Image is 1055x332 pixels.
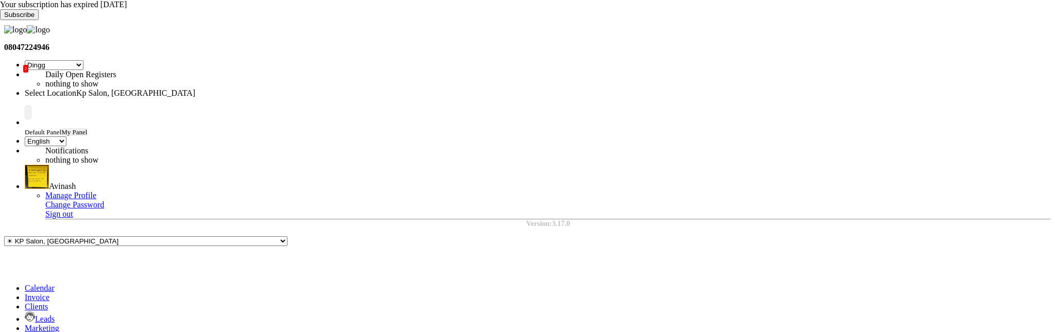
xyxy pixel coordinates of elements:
a: Clients [25,302,48,311]
span: 2 [23,65,28,73]
a: Sign out [45,209,73,218]
a: Manage Profile [45,191,96,200]
li: nothing to show [45,79,303,89]
a: Change Password [45,200,104,209]
li: nothing to show [45,155,303,165]
div: Notifications [45,146,303,155]
span: Leads [35,314,55,323]
span: Avinash [49,182,76,190]
div: Daily Open Registers [45,70,303,79]
a: Leads [25,314,55,323]
div: Version:3.17.0 [45,220,1051,228]
img: logo [27,25,49,34]
span: My Panel [61,128,87,136]
b: 08047224946 [4,43,49,51]
img: Avinash [25,165,49,189]
a: Invoice [25,293,49,302]
img: logo [4,25,27,34]
a: Calendar [25,284,55,292]
span: Default Panel [25,128,61,136]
